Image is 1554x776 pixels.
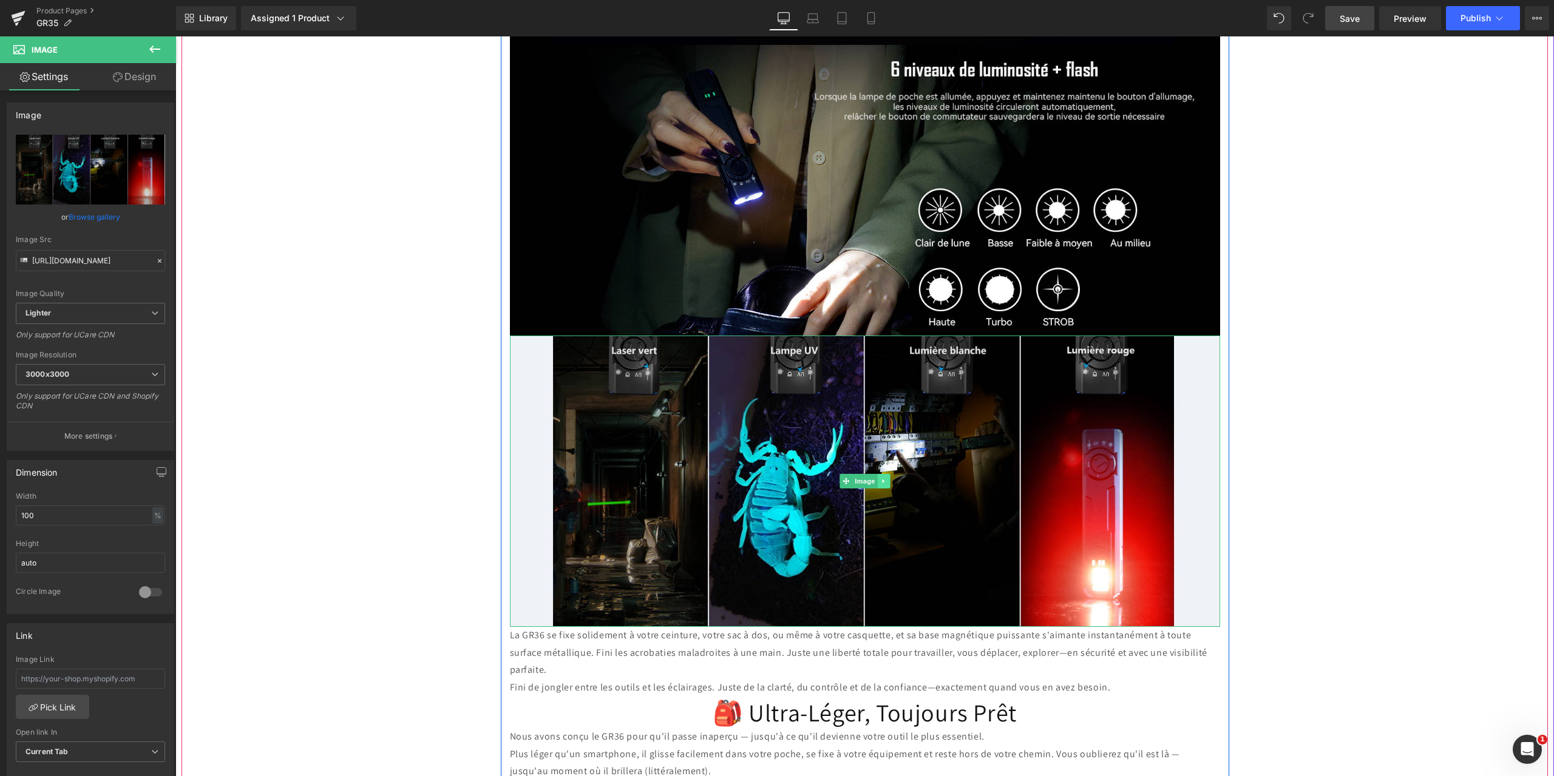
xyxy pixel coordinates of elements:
div: Image Resolution [16,351,165,359]
span: Library [199,13,228,24]
a: Pick Link [16,695,89,719]
div: Only support for UCare CDN [16,330,165,348]
div: Image Src [16,235,165,244]
a: Desktop [769,6,798,30]
span: Save [1340,12,1360,25]
span: 1 [1538,735,1547,744]
p: Plus léger qu'un smartphone, il glisse facilement dans votre poche, se fixe à votre équipement et... [334,709,1045,744]
button: More [1525,6,1549,30]
div: Link [16,624,33,641]
input: https://your-shop.myshopify.com [16,669,165,689]
div: Circle Image [16,587,127,599]
div: Dimension [16,461,58,477]
input: auto [16,505,165,525]
div: Assigned 1 Product [251,12,347,24]
button: More settings [7,422,174,450]
button: Redo [1296,6,1320,30]
a: Product Pages [36,6,176,16]
div: Only support for UCare CDN and Shopify CDN [16,391,165,419]
div: Width [16,492,165,501]
img: IMALENT LD35 Lampe de poche rechargeable EDC [334,8,1045,300]
input: Link [16,250,165,271]
iframe: Intercom live chat [1513,735,1542,764]
a: Browse gallery [69,206,120,228]
a: Mobile [857,6,886,30]
a: Design [90,63,178,90]
a: Preview [1379,6,1441,30]
p: Nous avons conçu le GR36 pour qu'il passe inaperçu — jusqu'à ce qu'il devienne votre outil le plu... [334,692,1045,709]
span: Image [677,437,702,452]
button: Publish [1446,6,1520,30]
p: Fini de jongler entre les outils et les éclairages. Juste de la clarté, du contrôle et de la conf... [334,643,1045,660]
a: Laptop [798,6,827,30]
input: auto [16,553,165,573]
button: Undo [1267,6,1291,30]
div: Height [16,539,165,548]
h1: 🎒 Ultra-Léger, Toujours Prêt [334,660,1045,692]
div: Image Link [16,655,165,664]
div: % [152,507,163,524]
b: Lighter [25,308,51,317]
a: New Library [176,6,236,30]
div: or [16,211,165,223]
span: GR35 [36,18,58,28]
span: Image [32,45,58,55]
span: Publish [1461,13,1491,23]
p: More settings [64,431,113,442]
div: Image [16,103,41,120]
span: Preview [1394,12,1427,25]
p: La GR36 se fixe solidement à votre ceinture, votre sac à dos, ou même à votre casquette, et sa ba... [334,590,1045,643]
a: Tablet [827,6,857,30]
b: Current Tab [25,747,69,756]
div: Open link In [16,728,165,737]
b: 3000x3000 [25,369,69,379]
div: Image Quality [16,289,165,298]
a: Expand / Collapse [702,437,714,452]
